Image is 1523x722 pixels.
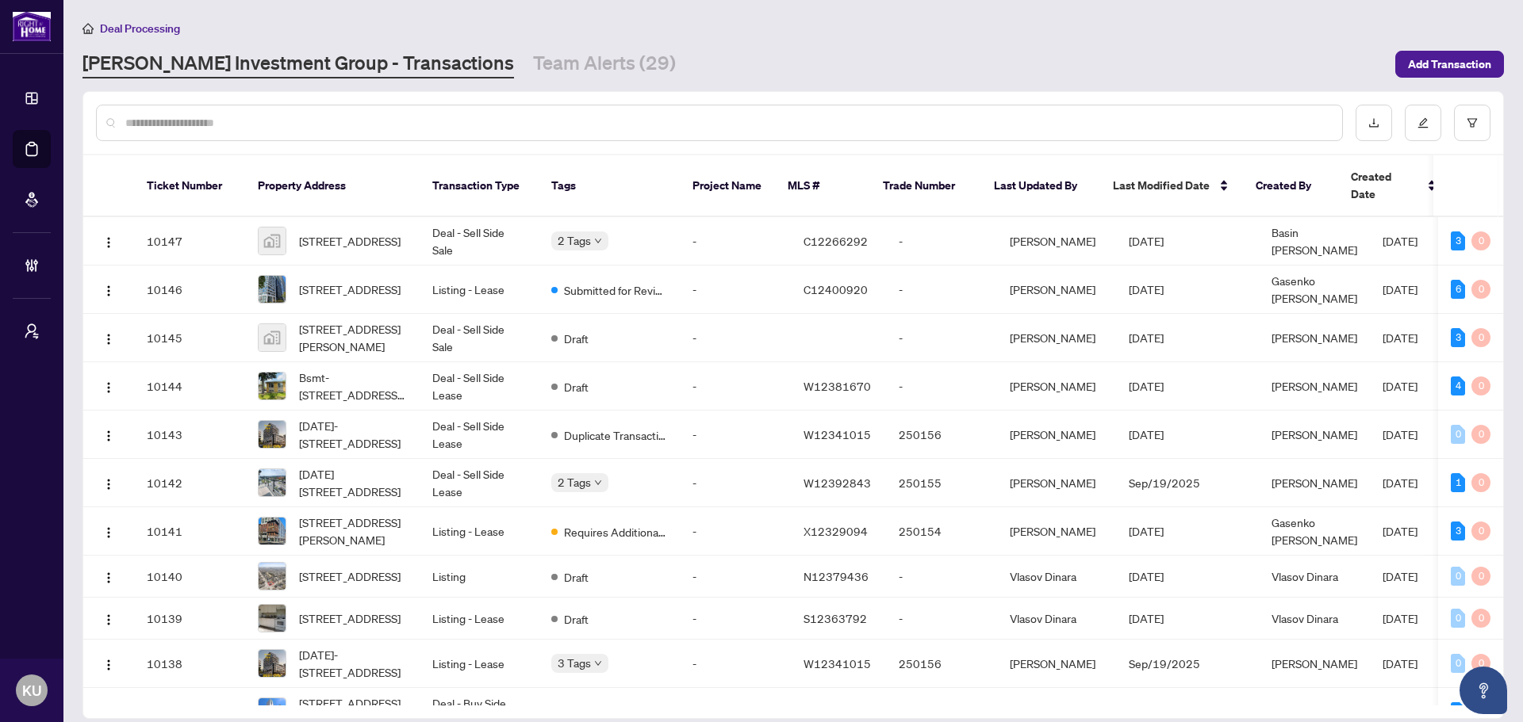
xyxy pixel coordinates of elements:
[1272,379,1357,393] span: [PERSON_NAME]
[96,277,121,302] button: Logo
[259,421,286,448] img: thumbnail-img
[997,411,1116,459] td: [PERSON_NAME]
[1129,705,1164,719] span: [DATE]
[1129,330,1164,345] span: [DATE]
[804,234,868,248] span: C12266292
[1471,609,1490,628] div: 0
[1383,705,1418,719] span: [DATE]
[299,609,401,627] span: [STREET_ADDRESS]
[1383,476,1418,490] span: [DATE]
[102,285,115,297] img: Logo
[558,654,591,672] span: 3 Tags
[1243,155,1338,217] th: Created By
[804,705,869,719] span: N12221261
[680,362,791,411] td: -
[82,23,94,34] span: home
[1272,515,1357,547] span: Gasenko [PERSON_NAME]
[1451,567,1465,586] div: 0
[1383,234,1418,248] span: [DATE]
[680,598,791,640] td: -
[1129,476,1200,490] span: Sep/19/2025
[13,12,51,41] img: logo
[1129,656,1200,670] span: Sep/19/2025
[96,325,121,350] button: Logo
[804,282,868,296] span: C12400920
[259,227,286,254] img: thumbnail-img
[96,651,121,676] button: Logo
[564,610,589,628] span: Draft
[1471,567,1490,586] div: 0
[1383,282,1418,296] span: [DATE]
[96,373,121,399] button: Logo
[533,50,676,78] a: Team Alerts (29)
[134,459,245,507] td: 10142
[420,411,539,459] td: Deal - Sell Side Lease
[997,459,1116,507] td: [PERSON_NAME]
[1272,225,1357,257] span: Basin [PERSON_NAME]
[1383,569,1418,583] span: [DATE]
[1272,705,1357,719] span: [PERSON_NAME]
[886,362,997,411] td: -
[134,507,245,556] td: 10141
[134,217,245,265] td: 10147
[1129,282,1164,296] span: [DATE]
[1471,425,1490,444] div: 0
[1471,654,1490,673] div: 0
[1272,330,1357,345] span: [PERSON_NAME]
[594,237,602,245] span: down
[102,613,115,626] img: Logo
[96,422,121,447] button: Logo
[539,155,680,217] th: Tags
[102,333,115,346] img: Logo
[1408,52,1491,77] span: Add Transaction
[997,598,1116,640] td: Vlasov Dinara
[1129,524,1164,538] span: [DATE]
[886,459,997,507] td: 250155
[1356,105,1392,141] button: download
[804,656,871,670] span: W12341015
[420,640,539,688] td: Listing - Lease
[1451,280,1465,299] div: 6
[997,507,1116,556] td: [PERSON_NAME]
[24,323,40,339] span: user-switch
[886,314,997,362] td: -
[245,155,420,217] th: Property Address
[1451,425,1465,444] div: 0
[299,232,401,250] span: [STREET_ADDRESS]
[102,526,115,539] img: Logo
[1351,168,1418,203] span: Created Date
[96,563,121,589] button: Logo
[22,679,41,701] span: KU
[102,659,115,671] img: Logo
[96,470,121,495] button: Logo
[259,469,286,496] img: thumbnail-img
[134,265,245,314] td: 10146
[134,411,245,459] td: 10143
[804,379,871,393] span: W12381670
[997,556,1116,598] td: Vlasov Dinara
[102,430,115,442] img: Logo
[1471,473,1490,492] div: 0
[804,427,871,441] span: W12341015
[997,217,1116,265] td: [PERSON_NAME]
[558,231,591,250] span: 2 Tags
[997,314,1116,362] td: [PERSON_NAME]
[259,650,286,677] img: thumbnail-img
[564,378,589,395] span: Draft
[420,459,539,507] td: Deal - Sell Side Lease
[594,479,602,487] span: down
[1451,702,1465,721] div: 1
[870,155,981,217] th: Trade Number
[299,514,407,548] span: [STREET_ADDRESS][PERSON_NAME]
[420,507,539,556] td: Listing - Lease
[680,459,791,507] td: -
[420,265,539,314] td: Listing - Lease
[299,567,401,585] span: [STREET_ADDRESS]
[1451,376,1465,395] div: 4
[134,155,245,217] th: Ticket Number
[886,217,997,265] td: -
[997,640,1116,688] td: [PERSON_NAME]
[134,640,245,688] td: 10138
[259,276,286,303] img: thumbnail-img
[804,611,867,625] span: S12363792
